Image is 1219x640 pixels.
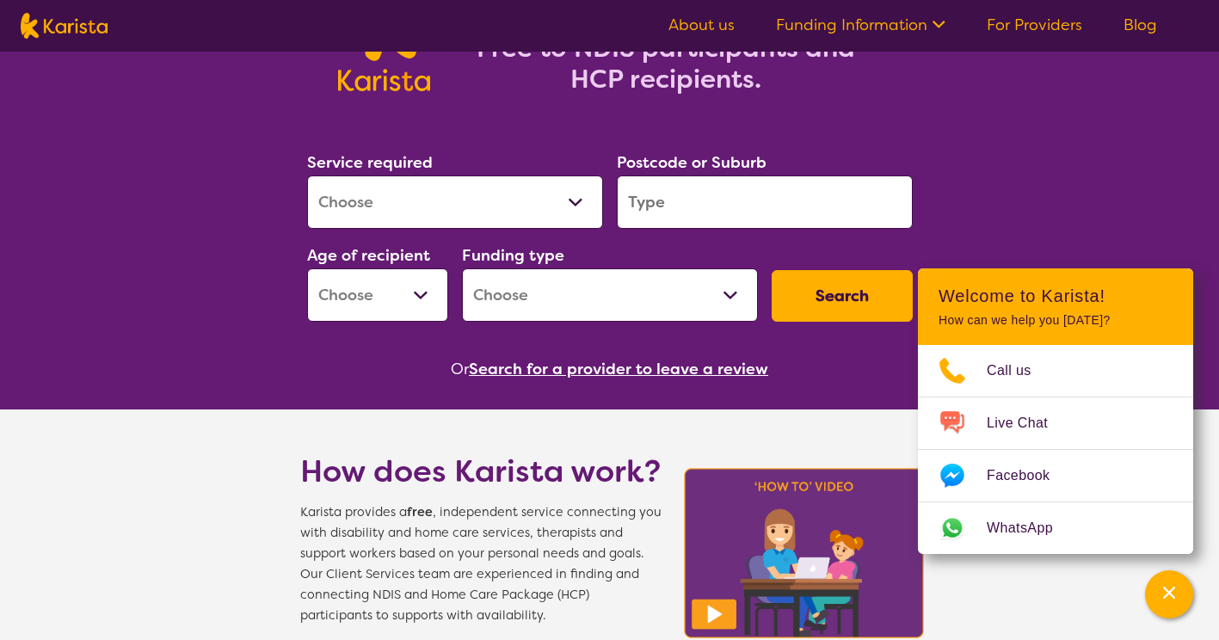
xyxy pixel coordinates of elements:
[469,356,768,382] button: Search for a provider to leave a review
[987,515,1074,541] span: WhatsApp
[939,286,1173,306] h2: Welcome to Karista!
[918,502,1193,554] a: Web link opens in a new tab.
[300,451,662,492] h1: How does Karista work?
[987,358,1052,384] span: Call us
[451,356,469,382] span: Or
[668,15,735,35] a: About us
[1124,15,1157,35] a: Blog
[918,345,1193,554] ul: Choose channel
[462,245,564,266] label: Funding type
[987,410,1068,436] span: Live Chat
[987,463,1070,489] span: Facebook
[307,245,430,266] label: Age of recipient
[307,152,433,173] label: Service required
[407,504,433,520] b: free
[772,270,913,322] button: Search
[939,313,1173,328] p: How can we help you [DATE]?
[1145,570,1193,618] button: Channel Menu
[776,15,945,35] a: Funding Information
[918,268,1193,554] div: Channel Menu
[617,175,913,229] input: Type
[617,152,766,173] label: Postcode or Suburb
[451,33,881,95] h2: Free to NDIS participants and HCP recipients.
[300,502,662,626] span: Karista provides a , independent service connecting you with disability and home care services, t...
[987,15,1082,35] a: For Providers
[21,13,108,39] img: Karista logo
